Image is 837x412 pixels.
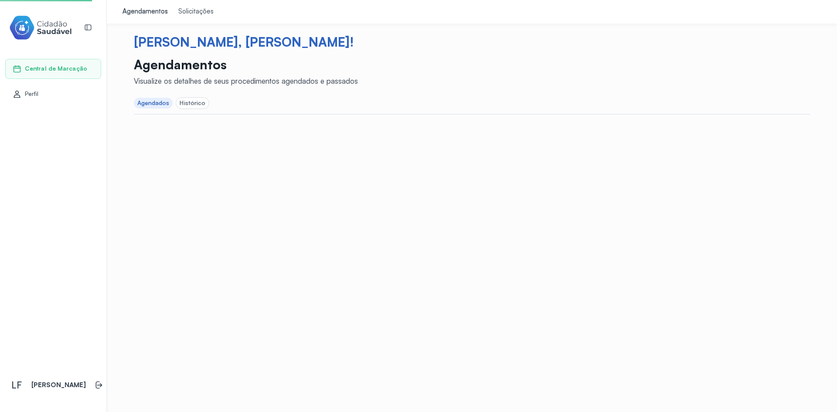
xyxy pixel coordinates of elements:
div: Solicitações [178,7,214,16]
div: Visualize os detalhes de seus procedimentos agendados e passados [134,76,358,85]
a: Perfil [13,90,94,99]
div: Agendamentos [122,7,168,16]
span: Perfil [25,90,39,98]
div: Histórico [180,99,205,107]
a: Central de Marcação [13,65,94,73]
div: Agendados [137,99,170,107]
p: [PERSON_NAME] [31,381,86,389]
img: cidadao-saudavel-filled-logo.svg [9,14,72,41]
p: Agendamentos [134,57,358,72]
span: LF [11,379,22,391]
div: [PERSON_NAME], [PERSON_NAME]! [134,34,810,50]
span: Central de Marcação [25,65,87,72]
